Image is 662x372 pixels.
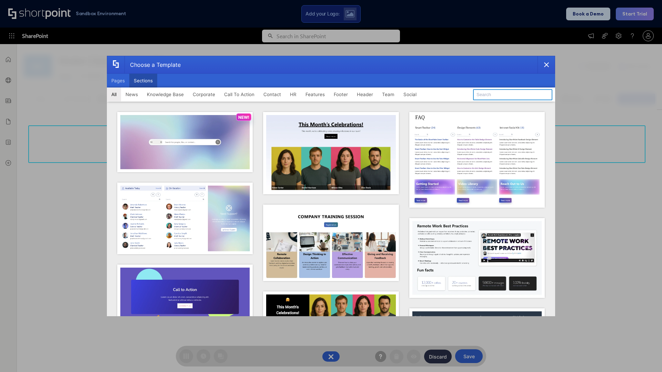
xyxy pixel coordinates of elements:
[628,339,662,372] iframe: Chat Widget
[107,74,129,87] button: Pages
[285,87,301,101] button: HR
[107,87,121,101] button: All
[301,87,329,101] button: Features
[142,87,188,101] button: Knowledge Base
[121,87,142,101] button: News
[107,56,555,316] div: template selector
[329,87,352,101] button: Footer
[124,56,181,73] div: Choose a Template
[220,87,259,101] button: Call To Action
[399,87,421,101] button: Social
[188,87,220,101] button: Corporate
[238,115,249,120] p: NEW!
[473,89,552,100] input: Search
[378,87,399,101] button: Team
[259,87,285,101] button: Contact
[352,87,378,101] button: Header
[129,74,157,87] button: Sections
